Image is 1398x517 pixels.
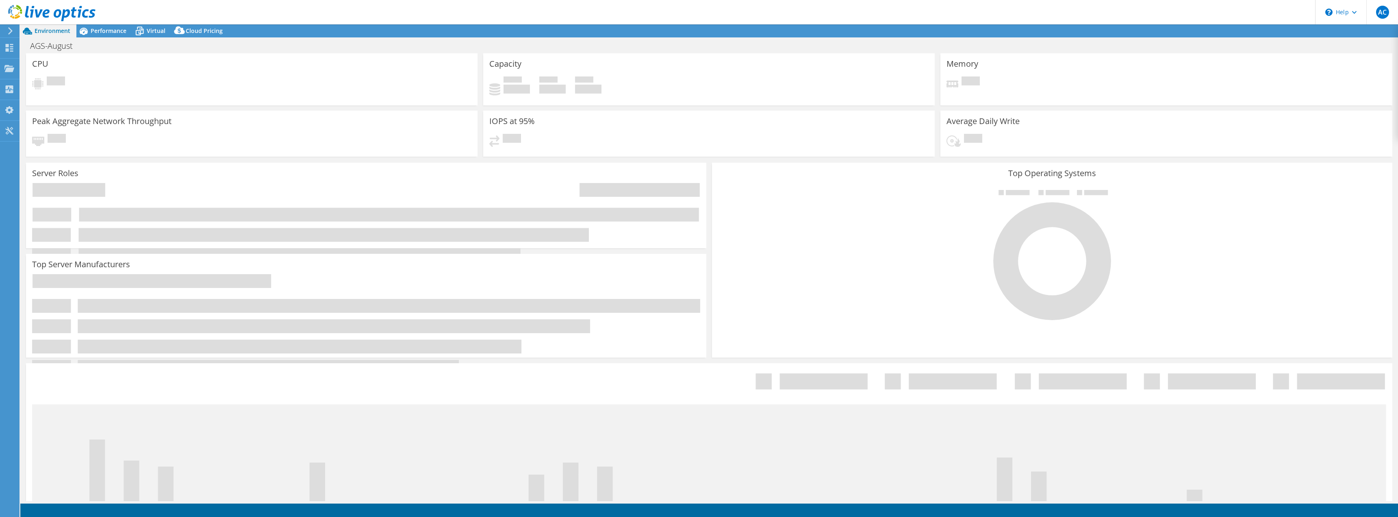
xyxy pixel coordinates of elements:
[48,134,66,145] span: Pending
[504,76,522,85] span: Used
[504,85,530,94] h4: 0 GiB
[964,134,982,145] span: Pending
[1376,6,1389,19] span: AC
[539,76,558,85] span: Free
[503,134,521,145] span: Pending
[32,117,171,126] h3: Peak Aggregate Network Throughput
[489,117,535,126] h3: IOPS at 95%
[1325,9,1333,16] svg: \n
[575,85,601,94] h4: 0 GiB
[718,169,1386,178] h3: Top Operating Systems
[946,117,1020,126] h3: Average Daily Write
[32,59,48,68] h3: CPU
[147,27,165,35] span: Virtual
[32,260,130,269] h3: Top Server Manufacturers
[946,59,978,68] h3: Memory
[91,27,126,35] span: Performance
[489,59,521,68] h3: Capacity
[26,41,85,50] h1: AGS-August
[32,169,78,178] h3: Server Roles
[575,76,593,85] span: Total
[47,76,65,87] span: Pending
[962,76,980,87] span: Pending
[186,27,223,35] span: Cloud Pricing
[35,27,70,35] span: Environment
[539,85,566,94] h4: 0 GiB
